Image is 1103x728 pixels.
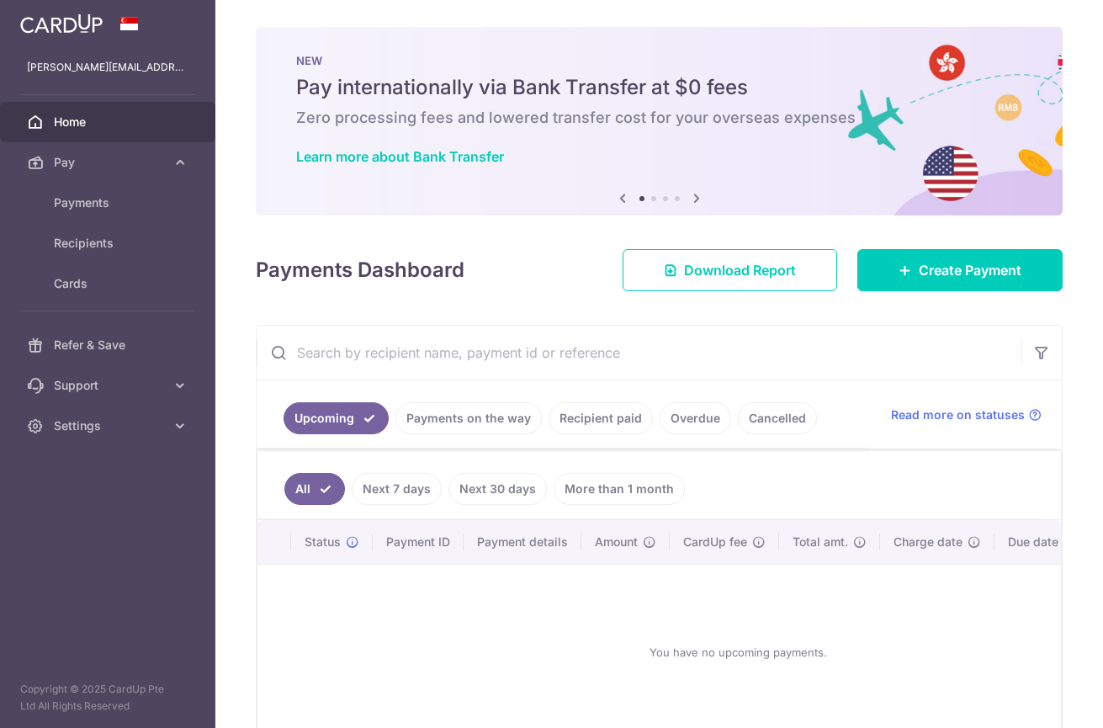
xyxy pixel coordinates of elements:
[891,407,1042,423] a: Read more on statuses
[373,520,464,564] th: Payment ID
[549,402,653,434] a: Recipient paid
[305,534,341,550] span: Status
[54,154,165,171] span: Pay
[857,249,1063,291] a: Create Payment
[891,407,1025,423] span: Read more on statuses
[684,260,796,280] span: Download Report
[284,402,389,434] a: Upcoming
[54,337,165,353] span: Refer & Save
[54,377,165,394] span: Support
[919,260,1021,280] span: Create Payment
[296,148,504,165] a: Learn more about Bank Transfer
[54,114,165,130] span: Home
[27,59,188,76] p: [PERSON_NAME][EMAIL_ADDRESS][PERSON_NAME][DOMAIN_NAME]
[257,326,1021,380] input: Search by recipient name, payment id or reference
[683,534,747,550] span: CardUp fee
[54,417,165,434] span: Settings
[660,402,731,434] a: Overdue
[738,402,817,434] a: Cancelled
[793,534,848,550] span: Total amt.
[256,255,464,285] h4: Payments Dashboard
[464,520,581,564] th: Payment details
[54,194,165,211] span: Payments
[1008,534,1058,550] span: Due date
[448,473,547,505] a: Next 30 days
[296,108,1022,128] h6: Zero processing fees and lowered transfer cost for your overseas expenses
[623,249,837,291] a: Download Report
[54,235,165,252] span: Recipients
[54,275,165,292] span: Cards
[284,473,345,505] a: All
[20,13,103,34] img: CardUp
[296,74,1022,101] h5: Pay internationally via Bank Transfer at $0 fees
[554,473,685,505] a: More than 1 month
[296,54,1022,67] p: NEW
[395,402,542,434] a: Payments on the way
[894,534,962,550] span: Charge date
[595,534,638,550] span: Amount
[256,27,1063,215] img: Bank transfer banner
[352,473,442,505] a: Next 7 days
